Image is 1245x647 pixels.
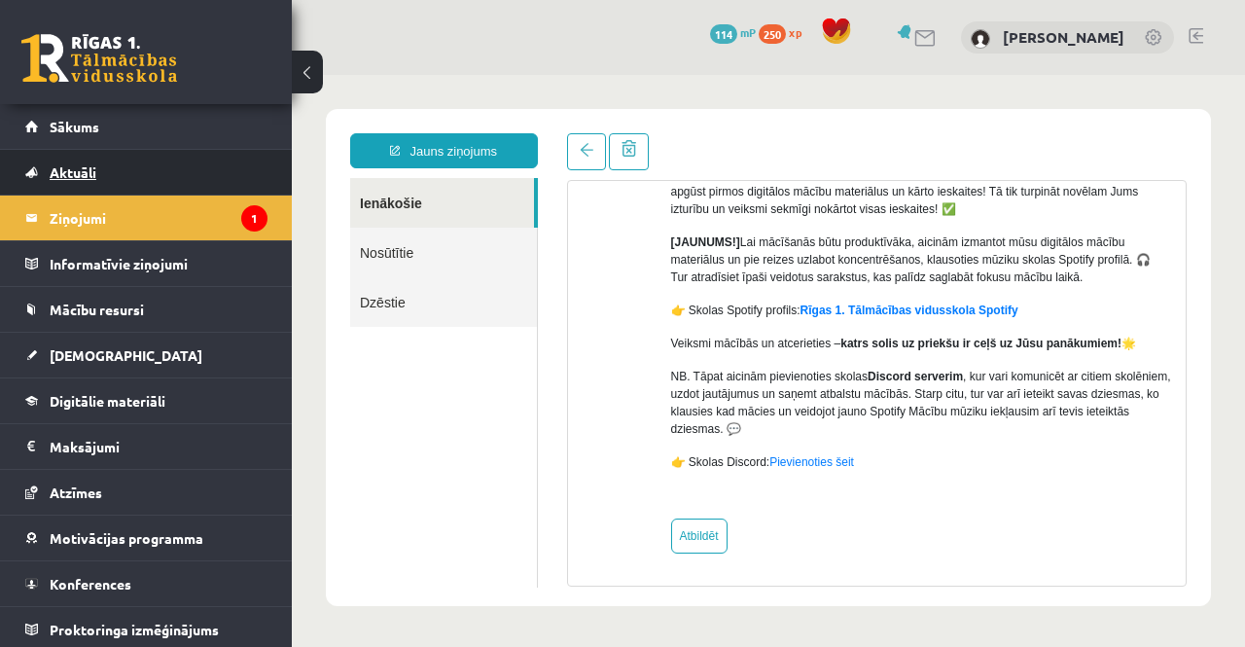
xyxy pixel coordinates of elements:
a: Ienākošie [58,103,242,153]
span: 114 [710,24,737,44]
a: Ziņojumi1 [25,196,267,240]
i: 1 [241,205,267,232]
a: Pievienoties šeit [478,380,562,394]
p: 👉 Skolas Spotify profils: [379,227,880,244]
a: Nosūtītie [58,153,245,202]
span: 250 [759,24,786,44]
a: [DEMOGRAPHIC_DATA] [25,333,267,377]
a: Mācību resursi [25,287,267,332]
a: Konferences [25,561,267,606]
span: Motivācijas programma [50,529,203,547]
a: 250 xp [759,24,811,40]
p: Veiksmi mācībās un atcerieties – 🌟 [379,260,880,277]
img: Elīna Freimane [971,29,990,49]
strong: Discord serverim [576,295,671,308]
a: Dzēstie [58,202,245,252]
a: Atzīmes [25,470,267,515]
span: xp [789,24,801,40]
a: Motivācijas programma [25,516,267,560]
a: 114 mP [710,24,756,40]
span: Sākums [50,118,99,135]
p: Kopā ļoti aktīvi esam sākuši jaunu mācību gadu, un var redzēt ka daudzi no jums jau intensīvi apg... [379,73,880,143]
a: [PERSON_NAME] [1003,27,1124,47]
p: NB. Tāpat aicinām pievienoties skolas , kur vari komunicēt ar citiem skolēniem, uzdot jautājumus ... [379,293,880,363]
legend: Ziņojumi [50,196,267,240]
a: Digitālie materiāli [25,378,267,423]
span: Aktuāli [50,163,96,181]
legend: Maksājumi [50,424,267,469]
a: Maksājumi [25,424,267,469]
span: [DEMOGRAPHIC_DATA] [50,346,202,364]
p: Lai mācīšanās būtu produktīvāka, aicinām izmantot mūsu digitālos mācību materiālus un pie reizes ... [379,159,880,211]
span: Atzīmes [50,484,102,501]
a: Atbildēt [379,444,436,479]
a: Rīgas 1. Tālmācības vidusskola Spotify [509,229,727,242]
a: Jauns ziņojums [58,58,246,93]
span: mP [740,24,756,40]
span: Digitālie materiāli [50,392,165,410]
a: Sākums [25,104,267,149]
a: Rīgas 1. Tālmācības vidusskola [21,34,177,83]
strong: [JAUNUMS!] [379,161,448,174]
p: 👉 Skolas Discord: [379,378,880,396]
strong: katrs solis uz priekšu ir ceļš uz Jūsu panākumiem! [549,262,830,275]
span: Mācību resursi [50,301,144,318]
span: Proktoringa izmēģinājums [50,621,219,638]
a: Aktuāli [25,150,267,195]
span: Konferences [50,575,131,593]
legend: Informatīvie ziņojumi [50,241,267,286]
a: Informatīvie ziņojumi [25,241,267,286]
